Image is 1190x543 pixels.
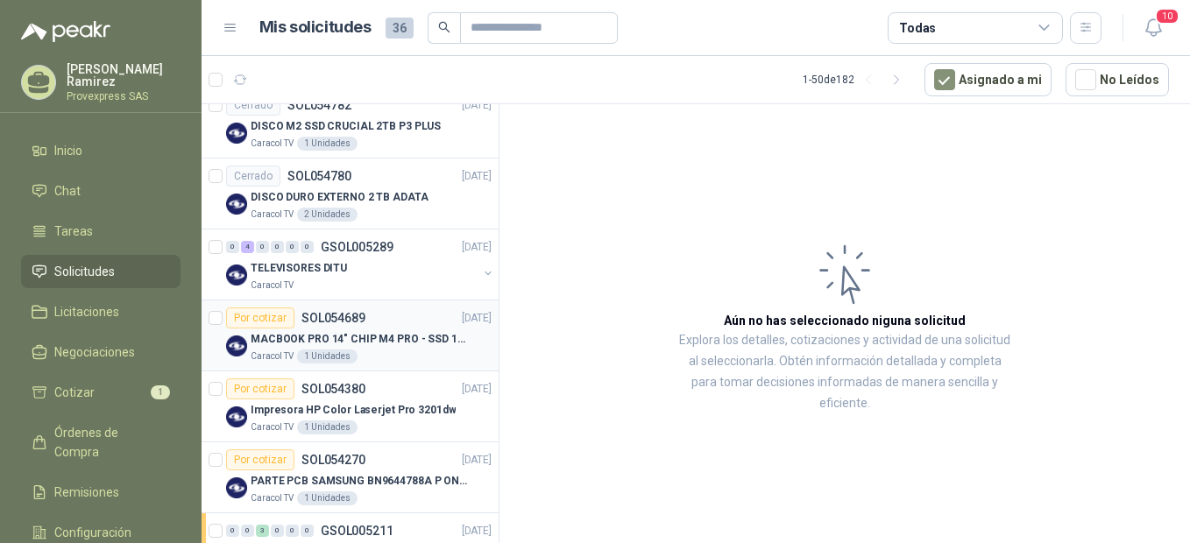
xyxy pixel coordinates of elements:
[386,18,414,39] span: 36
[241,241,254,253] div: 4
[251,473,469,490] p: PARTE PCB SAMSUNG BN9644788A P ONECONNE
[226,264,247,286] img: Company Logo
[202,442,499,513] a: Por cotizarSOL054270[DATE] Company LogoPARTE PCB SAMSUNG BN9644788A P ONECONNECaracol TV1 Unidades
[297,137,358,151] div: 1 Unidades
[226,236,495,293] a: 0 4 0 0 0 0 GSOL005289[DATE] Company LogoTELEVISORES DITUCaracol TV
[256,241,269,253] div: 0
[21,376,181,409] a: Cotizar1
[251,118,441,135] p: DISCO M2 SSD CRUCIAL 2TB P3 PLUS
[297,349,358,363] div: 1 Unidades
[301,241,314,253] div: 0
[251,279,294,293] p: Caracol TV
[297,208,358,222] div: 2 Unidades
[21,215,181,248] a: Tareas
[251,260,347,277] p: TELEVISORES DITU
[256,525,269,537] div: 3
[271,525,284,537] div: 0
[226,378,294,399] div: Por cotizar
[21,335,181,369] a: Negociaciones
[54,383,95,402] span: Cotizar
[924,63,1052,96] button: Asignado a mi
[21,21,110,42] img: Logo peakr
[226,194,247,215] img: Company Logo
[21,476,181,509] a: Remisiones
[297,491,358,505] div: 1 Unidades
[21,295,181,328] a: Licitaciones
[67,63,181,88] p: [PERSON_NAME] Ramirez
[226,449,294,470] div: Por cotizar
[462,310,492,327] p: [DATE]
[202,88,499,159] a: CerradoSOL054782[DATE] Company LogoDISCO M2 SSD CRUCIAL 2TB P3 PLUSCaracol TV1 Unidades
[226,307,294,328] div: Por cotizar
[251,420,294,434] p: Caracol TV
[286,241,299,253] div: 0
[54,483,119,502] span: Remisiones
[54,181,81,201] span: Chat
[1155,8,1179,25] span: 10
[462,523,492,539] p: [DATE]
[251,208,294,222] p: Caracol TV
[1066,63,1169,96] button: No Leídos
[297,420,358,434] div: 1 Unidades
[21,174,181,208] a: Chat
[321,525,393,537] p: GSOL005211
[54,222,93,241] span: Tareas
[301,383,365,395] p: SOL054380
[462,97,492,114] p: [DATE]
[226,241,239,253] div: 0
[675,330,1015,414] p: Explora los detalles, cotizaciones y actividad de una solicitud al seleccionarla. Obtén informaci...
[301,312,365,324] p: SOL054689
[21,134,181,167] a: Inicio
[251,189,429,206] p: DISCO DURO EXTERNO 2 TB ADATA
[226,477,247,498] img: Company Logo
[54,141,82,160] span: Inicio
[287,170,351,182] p: SOL054780
[462,239,492,256] p: [DATE]
[151,385,170,399] span: 1
[724,311,966,330] h3: Aún no has seleccionado niguna solicitud
[21,255,181,288] a: Solicitudes
[202,159,499,229] a: CerradoSOL054780[DATE] Company LogoDISCO DURO EXTERNO 2 TB ADATACaracol TV2 Unidades
[271,241,284,253] div: 0
[251,137,294,151] p: Caracol TV
[251,491,294,505] p: Caracol TV
[54,423,164,462] span: Órdenes de Compra
[226,123,247,144] img: Company Logo
[251,331,469,348] p: MACBOOK PRO 14" CHIP M4 PRO - SSD 1TB RAM 24GB
[462,452,492,469] p: [DATE]
[259,15,372,40] h1: Mis solicitudes
[251,402,456,419] p: Impresora HP Color Laserjet Pro 3201dw
[287,99,351,111] p: SOL054782
[899,18,936,38] div: Todas
[226,95,280,116] div: Cerrado
[251,349,294,363] p: Caracol TV
[21,416,181,469] a: Órdenes de Compra
[1137,12,1169,44] button: 10
[462,168,492,185] p: [DATE]
[54,302,119,321] span: Licitaciones
[54,262,115,281] span: Solicitudes
[202,371,499,442] a: Por cotizarSOL054380[DATE] Company LogoImpresora HP Color Laserjet Pro 3201dwCaracol TV1 Unidades
[226,335,247,356] img: Company Logo
[241,525,254,537] div: 0
[438,21,450,33] span: search
[226,525,239,537] div: 0
[286,525,299,537] div: 0
[321,241,393,253] p: GSOL005289
[54,523,131,542] span: Configuración
[301,525,314,537] div: 0
[54,342,135,362] span: Negociaciones
[202,300,499,371] a: Por cotizarSOL054689[DATE] Company LogoMACBOOK PRO 14" CHIP M4 PRO - SSD 1TB RAM 24GBCaracol TV1 ...
[226,166,280,187] div: Cerrado
[462,381,492,398] p: [DATE]
[301,454,365,466] p: SOL054270
[67,91,181,102] p: Provexpress SAS
[226,406,247,427] img: Company Logo
[803,66,910,94] div: 1 - 50 de 182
